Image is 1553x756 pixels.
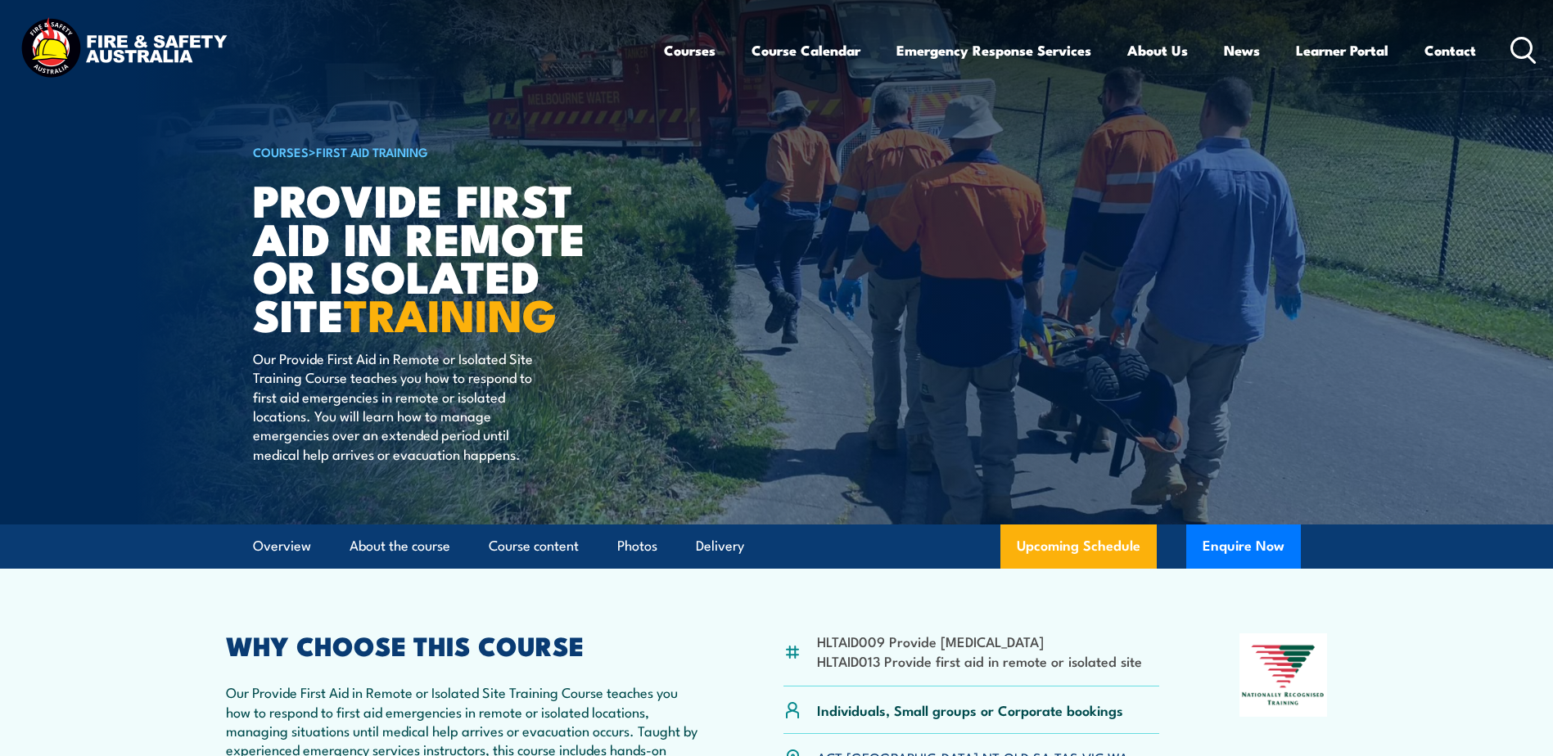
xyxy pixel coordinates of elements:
li: HLTAID009 Provide [MEDICAL_DATA] [817,632,1142,650]
a: Delivery [696,524,744,568]
a: Course content [489,524,579,568]
li: HLTAID013 Provide first aid in remote or isolated site [817,651,1142,670]
h2: WHY CHOOSE THIS COURSE [226,633,704,656]
strong: TRAINING [344,279,557,347]
p: Our Provide First Aid in Remote or Isolated Site Training Course teaches you how to respond to fi... [253,349,552,463]
a: Emergency Response Services [896,29,1091,72]
a: Photos [617,524,657,568]
a: Courses [664,29,716,72]
p: Individuals, Small groups or Corporate bookings [817,700,1123,719]
a: About the course [350,524,450,568]
a: Learner Portal [1296,29,1388,72]
a: First Aid Training [316,142,428,160]
a: COURSES [253,142,309,160]
a: Upcoming Schedule [1000,524,1157,569]
a: Contact [1424,29,1476,72]
a: Overview [253,524,311,568]
a: Course Calendar [752,29,860,72]
img: Nationally Recognised Training logo. [1239,633,1328,717]
h1: Provide First Aid in Remote or Isolated Site [253,180,657,333]
button: Enquire Now [1186,524,1301,569]
h6: > [253,142,657,161]
a: About Us [1127,29,1188,72]
a: News [1224,29,1260,72]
